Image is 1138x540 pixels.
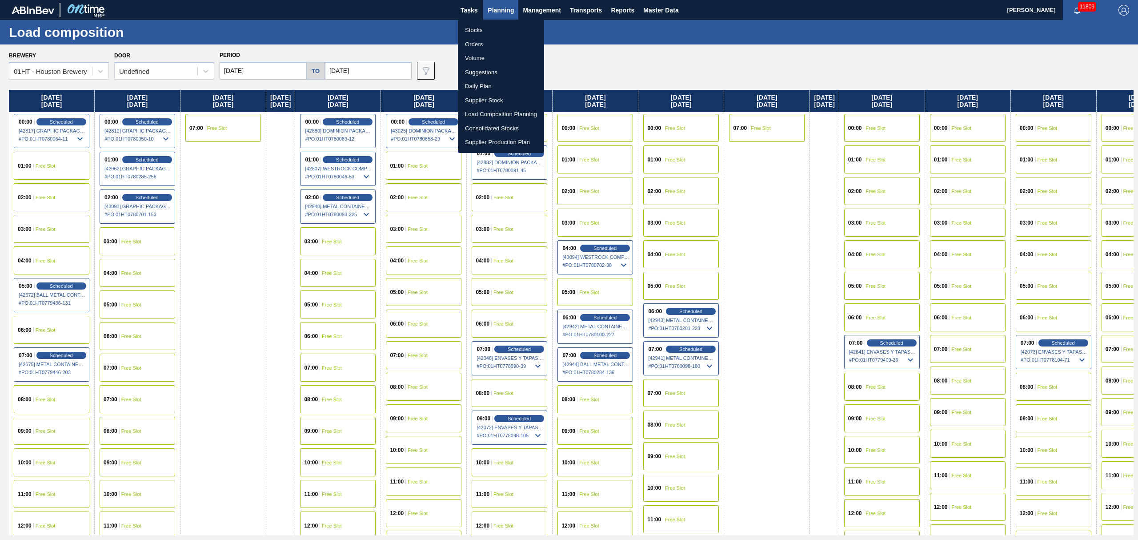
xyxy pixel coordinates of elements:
[458,23,544,37] a: Stocks
[458,65,544,80] a: Suggestions
[458,79,544,93] a: Daily Plan
[458,51,544,65] a: Volume
[458,37,544,52] a: Orders
[458,135,544,149] a: Supplier Production Plan
[458,93,544,108] a: Supplier Stock
[458,107,544,121] a: Load Composition Planning
[458,121,544,136] a: Consolidated Stocks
